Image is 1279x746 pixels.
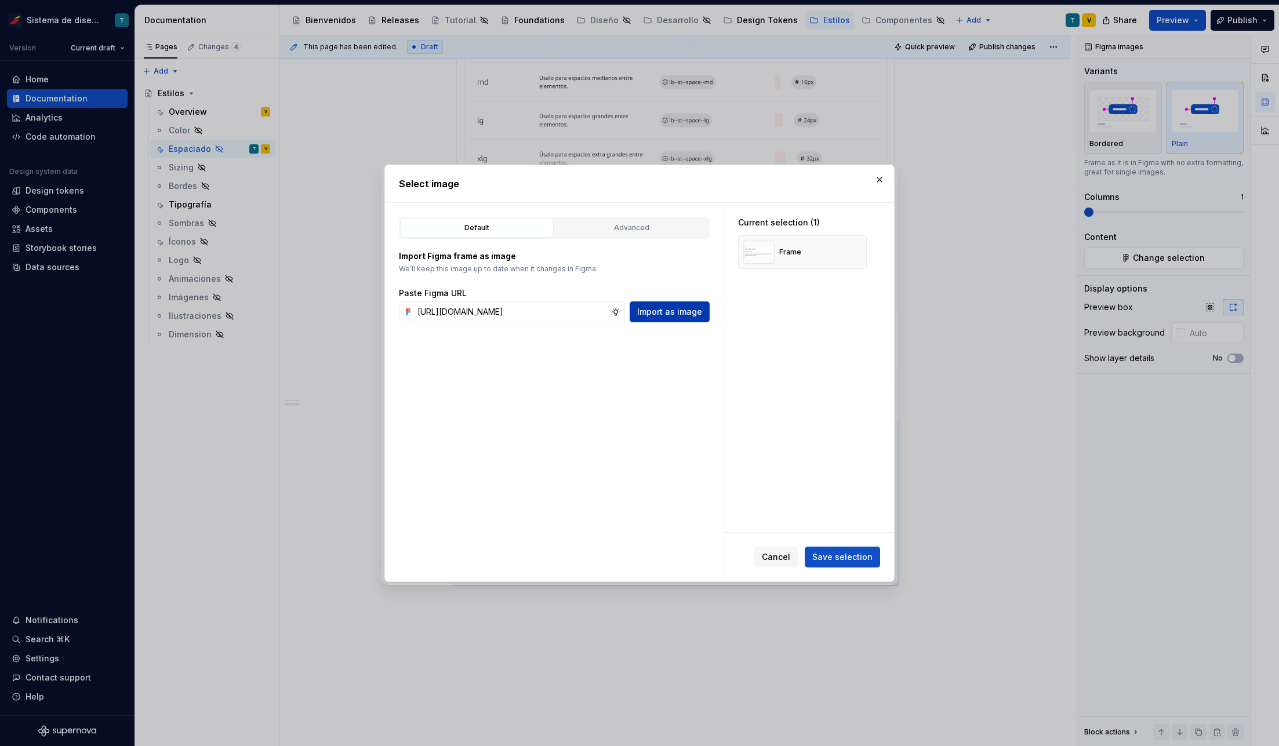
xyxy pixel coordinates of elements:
[637,306,702,318] span: Import as image
[754,547,798,567] button: Cancel
[404,222,550,234] div: Default
[779,248,801,257] div: Frame
[399,250,710,262] p: Import Figma frame as image
[413,301,611,322] input: https://figma.com/file...
[630,301,710,322] button: Import as image
[559,222,704,234] div: Advanced
[805,547,880,567] button: Save selection
[399,264,710,274] p: We’ll keep this image up to date when it changes in Figma.
[812,551,873,563] span: Save selection
[399,177,880,191] h2: Select image
[762,551,790,563] span: Cancel
[399,288,467,299] label: Paste Figma URL
[738,217,867,228] div: Current selection (1)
